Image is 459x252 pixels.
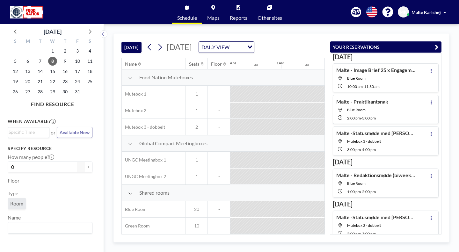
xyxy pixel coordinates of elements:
[10,6,43,18] img: organization-logo
[61,47,69,55] span: Thursday, October 2, 2025
[61,87,69,96] span: Thursday, October 30, 2025
[211,61,222,67] div: Floor
[121,42,142,53] button: [DATE]
[73,87,82,96] span: Friday, October 31, 2025
[9,38,22,46] div: S
[73,67,82,76] span: Friday, October 17, 2025
[347,76,366,81] span: Blue Room
[10,200,23,206] span: Room
[34,38,47,46] div: T
[122,91,146,97] span: Mutebox 1
[361,231,362,236] span: -
[336,130,416,136] h4: Malte -Statusmøde med [PERSON_NAME]
[11,67,20,76] span: Sunday, October 12, 2025
[59,38,71,46] div: T
[85,77,94,86] span: Saturday, October 25, 2025
[200,43,231,51] span: DAILY VIEW
[36,87,45,96] span: Tuesday, October 28, 2025
[23,67,32,76] span: Monday, October 13, 2025
[125,61,137,67] div: Name
[336,214,416,220] h4: Malte -Statusmøde med [PERSON_NAME]
[186,206,208,212] span: 20
[139,74,193,81] span: Food Nation Muteboxes
[36,77,45,86] span: Tuesday, October 21, 2025
[71,38,84,46] div: F
[199,42,254,53] div: Search for option
[189,61,199,67] div: Seats
[85,57,94,66] span: Saturday, October 11, 2025
[47,38,59,46] div: W
[361,116,362,120] span: -
[230,15,247,20] span: Reports
[122,206,147,212] span: Blue Room
[336,67,416,73] h4: Malte - Image Brief 25 x Engagementindsats
[11,77,20,86] span: Sunday, October 19, 2025
[23,77,32,86] span: Monday, October 20, 2025
[8,177,19,184] label: Floor
[330,41,441,53] button: YOUR RESERVATIONS
[208,124,230,130] span: -
[333,200,439,208] h3: [DATE]
[139,140,208,147] span: Global Compact Meetingboxes
[347,139,381,144] span: Mutebox 3 - dobbelt
[186,124,208,130] span: 2
[362,189,376,194] span: 2:00 PM
[61,67,69,76] span: Thursday, October 16, 2025
[48,47,57,55] span: Wednesday, October 1, 2025
[361,147,362,152] span: -
[11,57,20,66] span: Sunday, October 5, 2025
[208,157,230,163] span: -
[305,63,309,67] div: 30
[8,98,98,107] h4: FIND RESOURCE
[122,108,146,113] span: Mutebox 2
[186,108,208,113] span: 1
[225,61,236,65] div: 12AM
[51,129,55,136] span: or
[60,130,90,135] span: Available Now
[44,27,62,36] div: [DATE]
[122,223,150,229] span: Green Room
[36,57,45,66] span: Tuesday, October 7, 2025
[9,129,46,136] input: Search for option
[362,147,376,152] span: 4:00 PM
[122,157,166,163] span: UNGC Meetingbox 1
[412,10,441,15] span: Malte Karlshøj
[186,157,208,163] span: 1
[208,206,230,212] span: -
[122,124,165,130] span: Mutebox 3 - dobbelt
[186,91,208,97] span: 1
[207,15,220,20] span: Maps
[347,223,381,228] span: Mutebox 3 - dobbelt
[177,15,197,20] span: Schedule
[231,43,244,51] input: Search for option
[122,174,166,179] span: UNGC Meetingbox 2
[48,67,57,76] span: Wednesday, October 15, 2025
[362,116,376,120] span: 3:00 PM
[336,172,416,178] h4: Malte - Redaktionsmøde (biweekly)
[85,67,94,76] span: Saturday, October 18, 2025
[73,47,82,55] span: Friday, October 3, 2025
[364,84,380,89] span: 11:30 AM
[48,57,57,66] span: Wednesday, October 8, 2025
[361,189,362,194] span: -
[73,77,82,86] span: Friday, October 24, 2025
[9,224,89,232] input: Search for option
[347,116,361,120] span: 2:00 PM
[36,67,45,76] span: Tuesday, October 14, 2025
[333,158,439,166] h3: [DATE]
[85,162,92,172] button: +
[347,147,361,152] span: 3:00 PM
[48,87,57,96] span: Wednesday, October 29, 2025
[333,53,439,61] h3: [DATE]
[400,9,407,15] span: MK
[23,57,32,66] span: Monday, October 6, 2025
[167,42,192,52] span: [DATE]
[61,57,69,66] span: Thursday, October 9, 2025
[363,84,364,89] span: -
[61,77,69,86] span: Thursday, October 23, 2025
[84,38,96,46] div: S
[8,190,18,197] label: Type
[208,174,230,179] span: -
[77,162,85,172] button: -
[48,77,57,86] span: Wednesday, October 22, 2025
